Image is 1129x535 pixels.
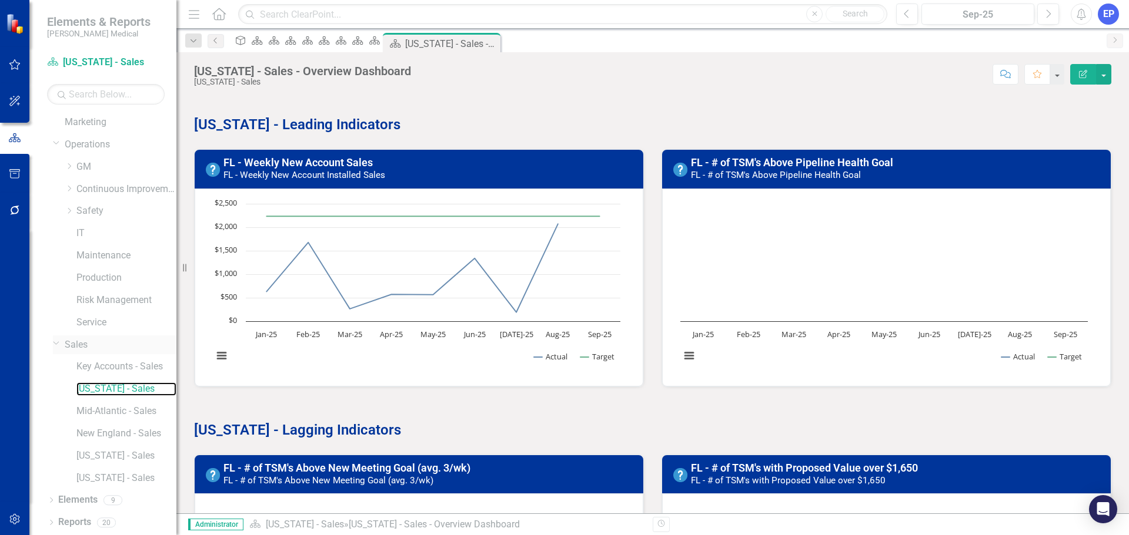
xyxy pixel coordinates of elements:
a: Sales [65,338,176,352]
button: Search [826,6,884,22]
input: Search ClearPoint... [238,4,887,25]
a: Elements [58,493,98,507]
svg: Interactive chart [207,198,626,374]
a: Safety [76,204,176,218]
div: » [249,518,644,531]
text: $0 [229,315,237,325]
div: Open Intercom Messenger [1089,495,1117,523]
a: Marketing [65,116,176,129]
a: Mid-Atlantic - Sales [76,405,176,418]
a: GM [76,160,176,174]
a: [US_STATE] - Sales [76,382,176,396]
div: Chart. Highcharts interactive chart. [207,198,631,374]
text: Aug-25 [546,329,570,339]
text: Apr-25 [827,329,850,339]
div: [US_STATE] - Sales - Overview Dashboard [349,519,520,530]
input: Search Below... [47,84,165,105]
text: $1,000 [215,268,237,278]
small: FL - # of TSM's Above New Meeting Goal (avg. 3/wk) [223,475,433,486]
div: Chart. Highcharts interactive chart. [674,198,1098,374]
a: Service [76,316,176,329]
span: Elements & Reports [47,15,151,29]
text: Jun-25 [463,329,486,339]
text: Jun-25 [917,329,940,339]
div: 9 [103,495,122,505]
a: Risk Management [76,294,176,307]
button: Show Target [580,351,615,362]
text: $2,000 [215,221,237,231]
text: Feb-25 [737,329,760,339]
text: May-25 [871,329,897,339]
text: Sep-25 [588,329,612,339]
text: Apr-25 [380,329,403,339]
div: Sep-25 [926,8,1030,22]
svg: Interactive chart [674,198,1094,374]
small: [PERSON_NAME] Medical [47,29,151,38]
img: No Information [206,163,220,177]
a: FL - Weekly New Account Sales [223,156,373,169]
text: Mar-25 [338,329,362,339]
img: No Information [673,468,687,482]
div: 20 [97,517,116,527]
a: IT [76,227,176,240]
text: [DATE]-25 [958,329,991,339]
small: FL - # of TSM's with Proposed Value over $1,650 [691,475,886,486]
a: [US_STATE] - Sales [266,519,344,530]
text: Jan-25 [255,329,277,339]
button: Show Actual [534,351,567,362]
text: [DATE]-25 [500,329,533,339]
g: Target, line 2 of 2 with 9 data points. [265,214,602,218]
small: FL - Weekly New Account Installed Sales [223,170,385,180]
img: ClearPoint Strategy [6,13,26,33]
button: View chart menu, Chart [213,348,230,364]
text: Mar-25 [781,329,806,339]
button: Show Target [1048,351,1083,362]
div: [US_STATE] - Sales - Overview Dashboard [405,36,497,51]
a: FL - # of TSM's Above Pipeline Health Goal [691,156,893,169]
small: FL - # of TSM's Above Pipeline Health Goal [691,170,861,180]
span: Administrator [188,519,243,530]
text: $1,500 [215,244,237,255]
a: [US_STATE] - Sales [47,56,165,69]
text: $2,500 [215,197,237,208]
a: Maintenance [76,249,176,263]
text: $500 [221,291,237,302]
text: Sep-25 [1054,329,1077,339]
button: Sep-25 [921,4,1034,25]
button: View chart menu, Chart [681,348,697,364]
a: Operations [65,138,176,152]
img: No Information [673,163,687,177]
a: [US_STATE] - Sales [76,449,176,463]
button: Show Actual [1001,351,1035,362]
span: Search [843,9,868,18]
a: Key Accounts - Sales [76,360,176,374]
text: Aug-25 [1008,329,1032,339]
a: [US_STATE] - Sales [76,472,176,485]
text: Feb-25 [296,329,320,339]
a: FL - # of TSM's with Proposed Value over $1,650 [691,462,918,474]
a: Continuous Improvement [76,183,176,196]
div: [US_STATE] - Sales - Overview Dashboard [194,65,411,78]
button: EP [1098,4,1119,25]
a: Reports [58,516,91,529]
text: Jan-25 [692,329,714,339]
text: May-25 [420,329,446,339]
a: Production [76,271,176,285]
div: [US_STATE] - Sales [194,78,411,86]
a: FL - # of TSM's Above New Meeting Goal (avg. 3/wk) [223,462,470,474]
strong: [US_STATE] - Leading Indicators [194,116,400,133]
strong: [US_STATE] - Lagging Indicators [194,422,401,438]
img: No Information [206,468,220,482]
a: New England - Sales [76,427,176,440]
